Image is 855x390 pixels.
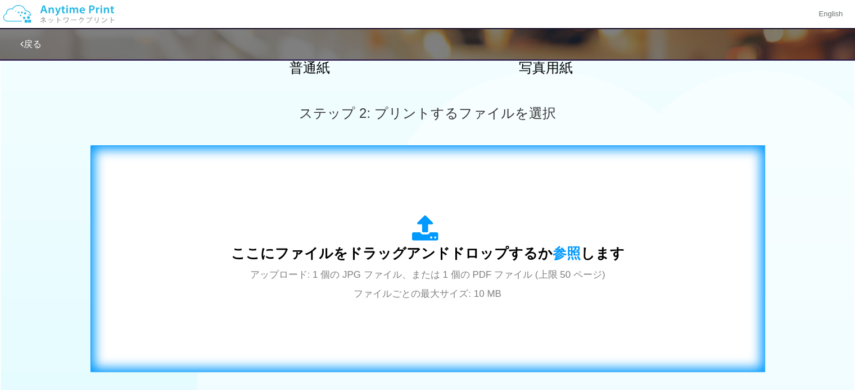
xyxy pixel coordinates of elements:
[20,39,42,49] a: 戻る
[447,61,644,75] h2: 写真用紙
[250,269,605,299] span: アップロード: 1 個の JPG ファイル、または 1 個の PDF ファイル (上限 50 ページ) ファイルごとの最大サイズ: 10 MB
[211,61,408,75] h2: 普通紙
[553,245,581,261] span: 参照
[231,245,625,261] span: ここにファイルをドラッグアンドドロップするか します
[299,105,555,121] span: ステップ 2: プリントするファイルを選択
